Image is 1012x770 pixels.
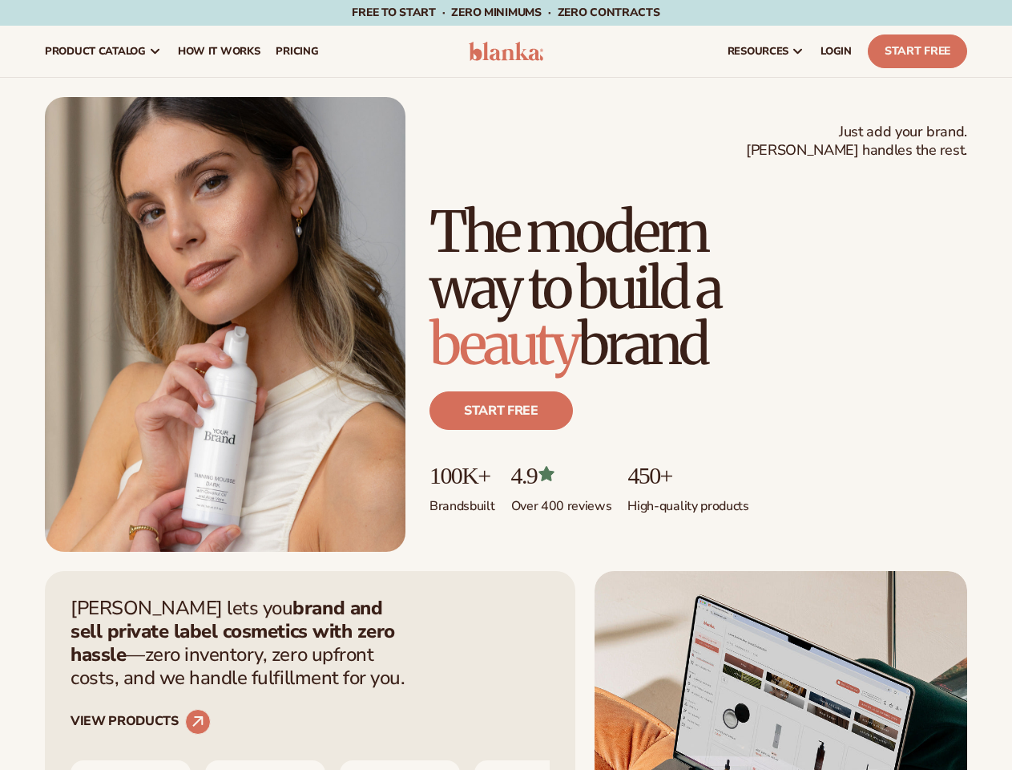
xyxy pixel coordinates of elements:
[37,26,170,77] a: product catalog
[429,204,967,372] h1: The modern way to build a brand
[746,123,967,160] span: Just add your brand. [PERSON_NAME] handles the rest.
[352,5,659,20] span: Free to start · ZERO minimums · ZERO contracts
[469,42,544,61] img: logo
[45,97,405,552] img: Female holding tanning mousse.
[627,462,748,488] p: 450+
[429,462,495,488] p: 100K+
[45,45,146,58] span: product catalog
[720,26,812,77] a: resources
[71,597,415,689] p: [PERSON_NAME] lets you —zero inventory, zero upfront costs, and we handle fulfillment for you.
[276,45,318,58] span: pricing
[812,26,860,77] a: LOGIN
[511,462,612,488] p: 4.9
[868,34,967,68] a: Start Free
[170,26,268,77] a: How It Works
[429,391,573,430] a: Start free
[511,488,612,515] p: Over 400 reviews
[820,45,852,58] span: LOGIN
[71,595,395,667] strong: brand and sell private label cosmetics with zero hassle
[268,26,326,77] a: pricing
[178,45,260,58] span: How It Works
[429,309,578,379] span: beauty
[627,488,748,515] p: High-quality products
[728,45,788,58] span: resources
[429,488,495,515] p: Brands built
[71,709,211,735] a: VIEW PRODUCTS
